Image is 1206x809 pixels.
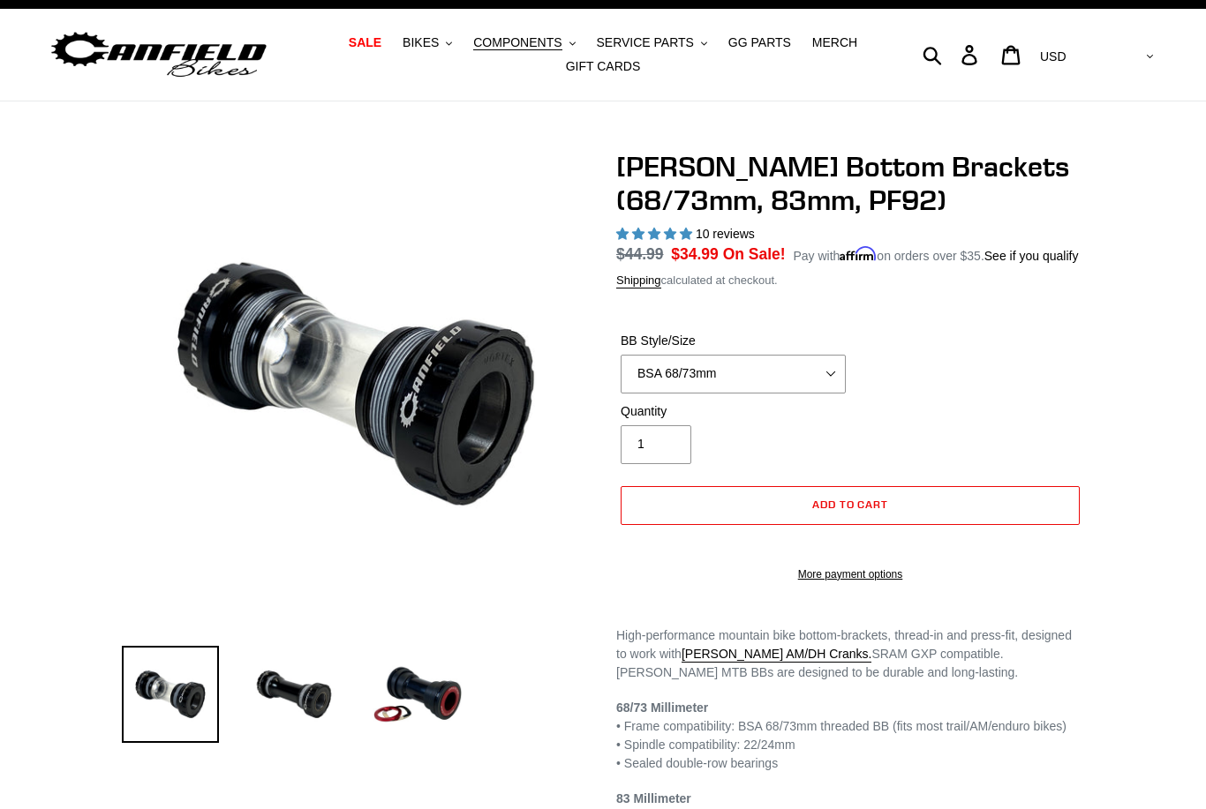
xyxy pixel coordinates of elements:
strong: 68/73 Millimeter [616,700,708,715]
h1: [PERSON_NAME] Bottom Brackets (68/73mm, 83mm, PF92) [616,150,1084,218]
label: Quantity [621,402,846,421]
s: $44.99 [616,245,664,263]
span: $34.99 [671,245,719,263]
a: More payment options [621,566,1080,582]
span: GG PARTS [728,35,791,50]
label: BB Style/Size [621,332,846,350]
div: calculated at checkout. [616,272,1084,289]
button: SERVICE PARTS [587,31,715,55]
button: BIKES [394,31,461,55]
button: Add to cart [621,486,1080,525]
span: 10 reviews [696,227,755,241]
span: GIFT CARDS [566,59,641,74]
strong: 83 Millimeter [616,791,691,805]
img: Load image into Gallery viewer, 83mm Bottom Bracket [245,646,343,743]
a: See if you qualify - Learn more about Affirm Financing (opens in modal) [984,249,1079,263]
a: SALE [340,31,390,55]
span: 4.90 stars [616,227,696,241]
a: GG PARTS [720,31,800,55]
img: Load image into Gallery viewer, Press Fit 92 Bottom Bracket [369,646,466,743]
img: Load image into Gallery viewer, 68/73mm Bottom Bracket [122,646,219,743]
span: Affirm [840,246,877,261]
span: On Sale! [723,243,786,266]
p: • Frame compatibility: BSA 68/73mm threaded BB (fits most trail/AM/enduro bikes) • Spindle compat... [616,699,1084,773]
a: Shipping [616,273,661,288]
p: High-performance mountain bike bottom-brackets, thread-in and press-fit, designed to work with SR... [616,626,1084,682]
span: SALE [349,35,381,50]
img: Canfield Bikes [49,27,269,83]
button: COMPONENTS [464,31,584,55]
span: BIKES [403,35,439,50]
a: [PERSON_NAME] AM/DH Cranks. [682,647,872,663]
a: GIFT CARDS [557,55,650,79]
span: Add to cart [812,498,889,511]
span: SERVICE PARTS [596,35,693,50]
span: MERCH [812,35,857,50]
a: MERCH [803,31,866,55]
span: COMPONENTS [473,35,562,50]
p: Pay with on orders over $35. [793,243,1078,266]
